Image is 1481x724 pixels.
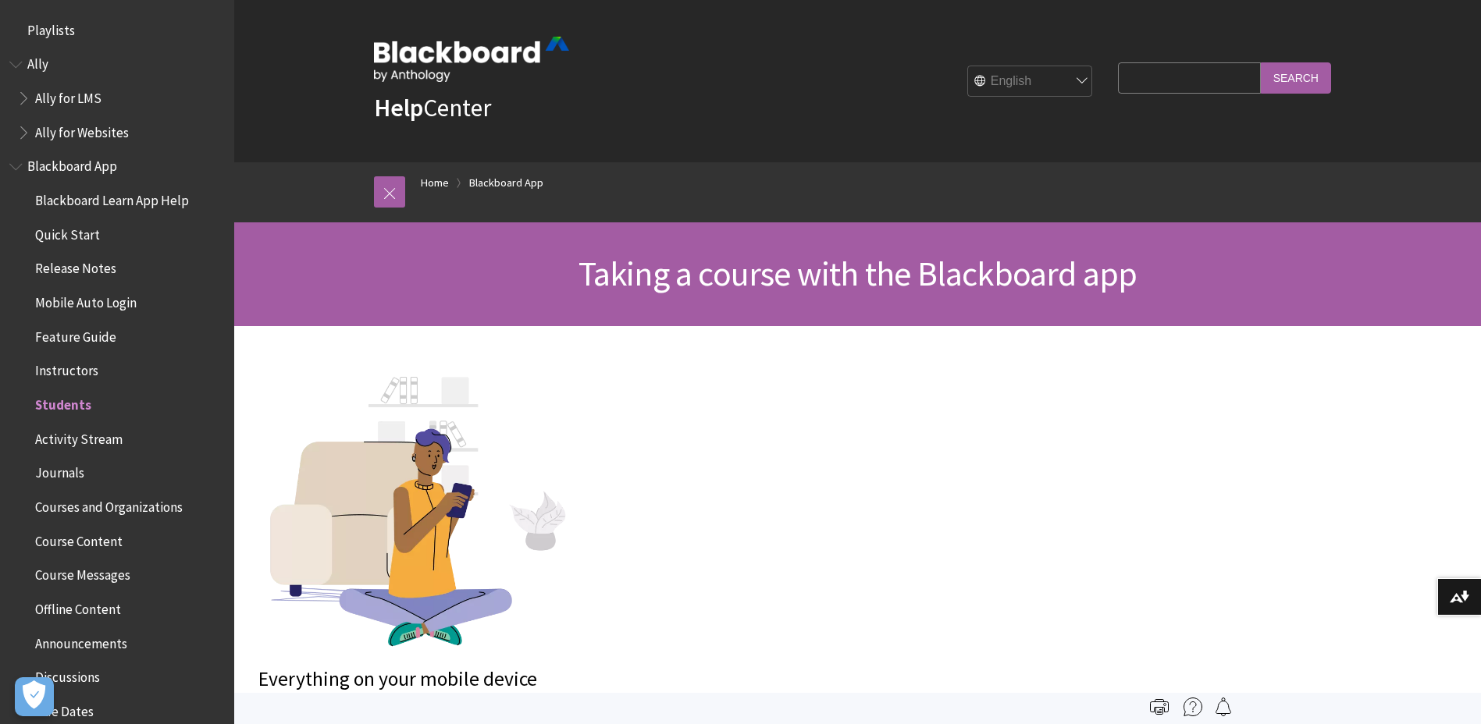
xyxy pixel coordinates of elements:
span: Blackboard Learn App Help [35,187,189,208]
span: Announcements [35,630,127,651]
select: Site Language Selector [968,66,1093,98]
a: Blackboard App [469,173,543,193]
nav: Book outline for Playlists [9,17,225,44]
input: Search [1261,62,1331,93]
a: HelpCenter [374,92,491,123]
span: Activity Stream [35,426,123,447]
span: Ally [27,51,48,73]
span: Feature Guide [35,324,116,345]
img: Person using a mobile device in their living room [258,357,571,651]
span: Ally for LMS [35,85,101,106]
span: Blackboard App [27,154,117,175]
span: Students [35,392,91,413]
span: Taking a course with the Blackboard app [579,252,1137,295]
img: Print [1150,697,1169,716]
span: Ally for Websites [35,119,129,140]
strong: Help [374,92,423,123]
span: Offline Content [35,596,121,617]
a: Home [421,173,449,193]
p: Everything on your mobile device [258,665,1226,694]
span: Playlists [27,17,75,38]
span: Release Notes [35,256,116,277]
span: Journals [35,460,84,481]
span: Courses and Organizations [35,494,183,515]
nav: Book outline for Anthology Ally Help [9,51,225,146]
img: Blackboard by Anthology [374,37,569,82]
span: Quick Start [35,222,100,243]
span: Discussions [35,664,100,685]
button: Open Preferences [15,677,54,716]
span: Course Messages [35,563,130,584]
span: Course Content [35,528,123,549]
img: Follow this page [1214,697,1233,716]
span: Instructors [35,358,98,379]
span: Mobile Auto Login [35,289,137,311]
span: Due Dates [35,698,94,719]
img: More help [1184,697,1202,716]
